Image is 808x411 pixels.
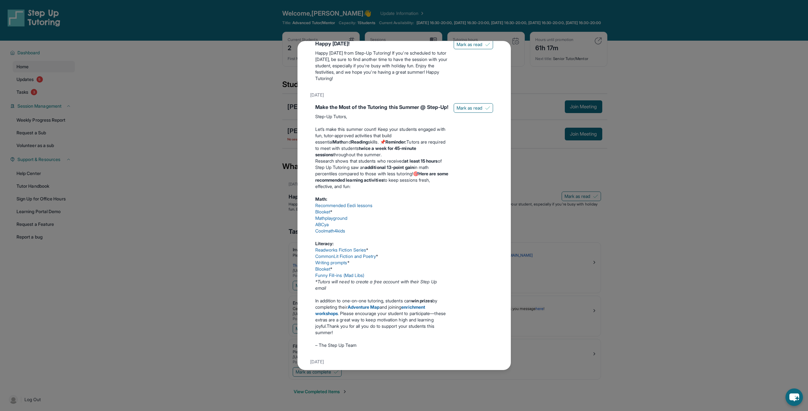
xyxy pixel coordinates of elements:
[315,113,449,120] p: Step-Up Tutors,
[315,158,449,190] p: Research shows that students who received of Step Up Tutoring saw an in math percentiles compared...
[485,42,490,47] img: Mark as read
[315,342,449,348] p: – The Step Up Team
[315,228,345,233] a: Coolmath4kids
[315,241,334,246] strong: Literacy:
[310,356,498,367] div: [DATE]
[454,103,493,113] button: Mark as read
[457,105,483,111] span: Mark as read
[315,298,449,336] p: In addition to one-on-one tutoring, students can by completing their and joining . Please encoura...
[315,279,437,291] em: *Tutors will need to create a free account with their Step Up email
[404,158,437,164] strong: at least 15 hours
[454,40,493,49] button: Mark as read
[315,145,416,157] strong: twice a week for 45-minute sessions
[785,388,803,406] button: chat-button
[315,266,331,272] a: Blooket
[315,196,327,202] strong: Math:
[310,89,498,101] div: [DATE]
[315,50,449,82] p: Happy [DATE] from Step-Up Tutoring! If you're scheduled to tutor [DATE], be sure to find another ...
[315,203,373,208] a: Recommended Eedi lessons
[315,103,449,111] div: Make the Most of the Tutoring this Summer @ Step-Up!
[315,260,347,265] a: Writing prompts
[315,126,449,158] p: Let’s make this summer count! Keep your students engaged with fun, tutor-approved activities that...
[333,139,344,145] strong: Math
[315,215,348,221] a: Mathplayground
[315,247,366,253] a: Readworks Fiction Series
[385,139,407,145] strong: Reminder:
[457,41,483,48] span: Mark as read
[315,222,329,227] a: ABCya
[348,304,380,310] a: Adventure Map
[315,253,376,259] a: CommonLit Fiction and Poetry
[315,209,331,214] a: Blooket
[315,40,449,47] div: Happy [DATE]!
[411,298,432,303] strong: win prizes
[315,273,364,278] a: Funny Fill-ins (Mad Libs)
[351,139,368,145] strong: Reading
[485,105,490,111] img: Mark as read
[365,165,414,170] strong: additional 13-point gain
